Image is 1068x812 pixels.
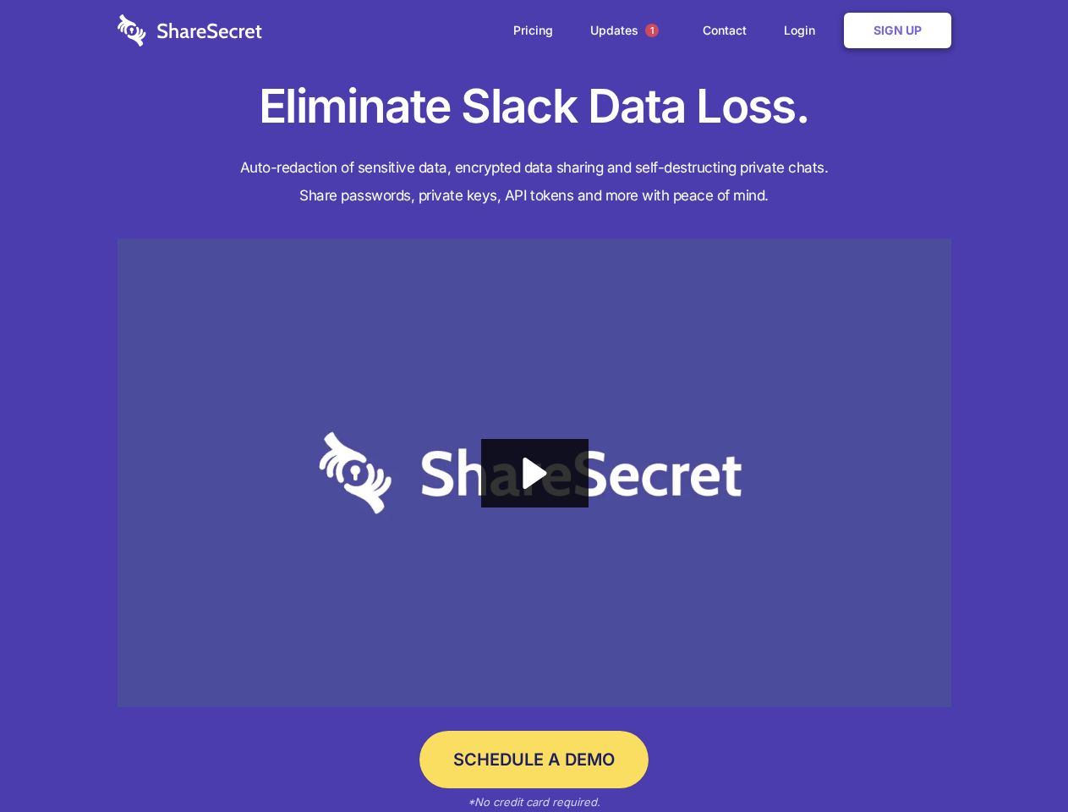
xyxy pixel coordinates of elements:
[686,4,764,57] a: Contact
[983,727,1048,792] iframe: Drift Widget Chat Controller
[118,154,951,210] h4: Auto-redaction of sensitive data, encrypted data sharing and self-destructing private chats. Shar...
[118,239,951,708] a: Wistia video thumbnail
[767,4,841,57] a: Login
[496,4,570,57] a: Pricing
[118,14,262,47] img: logo-wordmark-white-trans-d4663122ce5f474addd5e946df7df03e33cb6a1c49d2221995e7729f52c070b2.svg
[118,76,951,137] h1: Eliminate Slack Data Loss.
